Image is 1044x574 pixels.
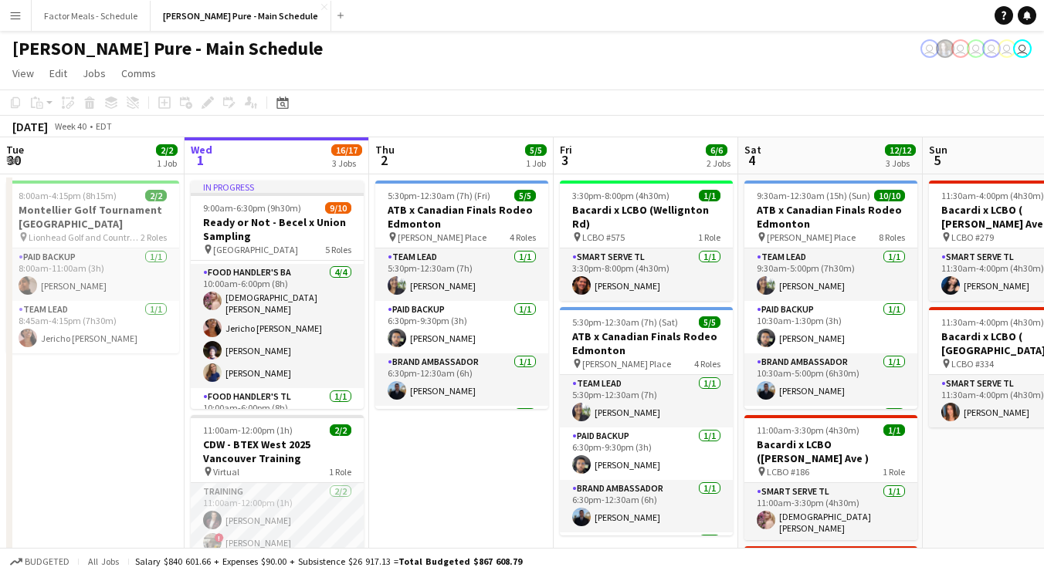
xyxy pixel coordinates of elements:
[744,406,917,481] app-card-role: Brand Ambassador2/2
[936,39,954,58] app-user-avatar: Ashleigh Rains
[883,424,905,436] span: 1/1
[49,66,67,80] span: Edit
[874,190,905,201] span: 10/10
[757,424,859,436] span: 11:00am-3:30pm (4h30m)
[188,151,212,169] span: 1
[191,264,364,388] app-card-role: Food Handler's BA4/410:00am-6:00pm (8h)[DEMOGRAPHIC_DATA][PERSON_NAME]Jericho [PERSON_NAME][PERSO...
[213,244,298,255] span: [GEOGRAPHIC_DATA]
[332,157,361,169] div: 3 Jobs
[694,358,720,370] span: 4 Roles
[560,203,733,231] h3: Bacardi x LCBO (Wellignton Rd)
[582,358,671,370] span: [PERSON_NAME] Place
[767,231,856,243] span: [PERSON_NAME] Place
[951,39,970,58] app-user-avatar: Tifany Scifo
[929,143,947,157] span: Sun
[6,203,179,231] h3: Montellier Golf Tournament [GEOGRAPHIC_DATA]
[885,144,916,156] span: 12/12
[25,556,69,567] span: Budgeted
[6,143,24,157] span: Tue
[388,190,490,201] span: 5:30pm-12:30am (7h) (Fri)
[560,181,733,301] app-job-card: 3:30pm-8:00pm (4h30m)1/1Bacardi x LCBO (Wellignton Rd) LCBO #5751 RoleSmart Serve TL1/13:30pm-8:0...
[203,202,301,214] span: 9:00am-6:30pm (9h30m)
[191,388,364,441] app-card-role: Food Handler's TL1/110:00am-6:00pm (8h)
[12,66,34,80] span: View
[927,151,947,169] span: 5
[373,151,395,169] span: 2
[375,143,395,157] span: Thu
[951,231,994,243] span: LCBO #279
[883,466,905,478] span: 1 Role
[213,466,239,478] span: Virtual
[6,63,40,83] a: View
[560,375,733,427] app-card-role: Team Lead1/15:30pm-12:30am (7h)[PERSON_NAME]
[582,231,625,243] span: LCBO #575
[12,37,323,60] h1: [PERSON_NAME] Pure - Main Schedule
[1013,39,1032,58] app-user-avatar: Tifany Scifo
[560,427,733,480] app-card-role: Paid Backup1/16:30pm-9:30pm (3h)[PERSON_NAME]
[76,63,112,83] a: Jobs
[191,415,364,558] app-job-card: 11:00am-12:00pm (1h)2/2CDW - BTEX West 2025 Vancouver Training Virtual1 RoleTraining2/211:00am-12...
[967,39,985,58] app-user-avatar: Tifany Scifo
[744,181,917,409] app-job-card: 9:30am-12:30am (15h) (Sun)10/10ATB x Canadian Finals Rodeo Edmonton [PERSON_NAME] Place8 RolesTea...
[560,143,572,157] span: Fri
[331,144,362,156] span: 16/17
[982,39,1001,58] app-user-avatar: Tifany Scifo
[699,190,720,201] span: 1/1
[744,301,917,353] app-card-role: Paid Backup1/110:30am-1:30pm (3h)[PERSON_NAME]
[525,144,547,156] span: 5/5
[560,307,733,535] app-job-card: 5:30pm-12:30am (7h) (Sat)5/5ATB x Canadian Finals Rodeo Edmonton [PERSON_NAME] Place4 RolesTeam L...
[6,181,179,353] app-job-card: 8:00am-4:15pm (8h15m)2/2Montellier Golf Tournament [GEOGRAPHIC_DATA] Lionhead Golf and Country Go...
[191,181,364,409] div: In progress9:00am-6:30pm (9h30m)9/10Ready or Not - Becel x Union Sampling [GEOGRAPHIC_DATA]5 Role...
[707,157,730,169] div: 2 Jobs
[699,316,720,328] span: 5/5
[744,143,761,157] span: Sat
[375,353,548,406] app-card-role: Brand Ambassador1/16:30pm-12:30am (6h)[PERSON_NAME]
[744,415,917,540] div: 11:00am-3:30pm (4h30m)1/1Bacardi x LCBO ([PERSON_NAME] Ave ) LCBO #1861 RoleSmart Serve TL1/111:0...
[51,120,90,132] span: Week 40
[526,157,546,169] div: 1 Job
[560,480,733,532] app-card-role: Brand Ambassador1/16:30pm-12:30am (6h)[PERSON_NAME]
[329,466,351,478] span: 1 Role
[215,533,224,542] span: !
[6,248,179,301] app-card-role: Paid Backup1/18:00am-11:00am (3h)[PERSON_NAME]
[375,406,548,481] app-card-role: Brand Ambassador2/2
[767,466,809,478] span: LCBO #186
[115,63,162,83] a: Comms
[325,202,351,214] span: 9/10
[203,424,293,436] span: 11:00am-12:00pm (1h)
[698,231,720,243] span: 1 Role
[572,190,669,201] span: 3:30pm-8:00pm (4h30m)
[135,555,522,567] div: Salary $840 601.66 + Expenses $90.00 + Subsistence $26 917.13 =
[85,555,122,567] span: All jobs
[879,231,905,243] span: 8 Roles
[6,301,179,353] app-card-role: Team Lead1/18:45am-4:15pm (7h30m)Jericho [PERSON_NAME]
[29,231,141,243] span: Lionhead Golf and Country Golf
[325,244,351,255] span: 5 Roles
[941,190,1044,201] span: 11:30am-4:00pm (4h30m)
[572,316,678,328] span: 5:30pm-12:30am (7h) (Sat)
[191,215,364,243] h3: Ready or Not - Becel x Union Sampling
[330,424,351,436] span: 2/2
[4,151,24,169] span: 30
[886,157,915,169] div: 3 Jobs
[398,555,522,567] span: Total Budgeted $867 608.79
[920,39,939,58] app-user-avatar: Leticia Fayzano
[375,248,548,301] app-card-role: Team Lead1/15:30pm-12:30am (7h)[PERSON_NAME]
[744,203,917,231] h3: ATB x Canadian Finals Rodeo Edmonton
[96,120,112,132] div: EDT
[757,190,870,201] span: 9:30am-12:30am (15h) (Sun)
[744,483,917,540] app-card-role: Smart Serve TL1/111:00am-3:30pm (4h30m)[DEMOGRAPHIC_DATA][PERSON_NAME]
[191,143,212,157] span: Wed
[560,329,733,357] h3: ATB x Canadian Finals Rodeo Edmonton
[141,231,167,243] span: 2 Roles
[43,63,73,83] a: Edit
[375,181,548,409] app-job-card: 5:30pm-12:30am (7h) (Fri)5/5ATB x Canadian Finals Rodeo Edmonton [PERSON_NAME] Place4 RolesTeam L...
[951,358,994,370] span: LCBO #334
[941,316,1044,328] span: 11:30am-4:00pm (4h30m)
